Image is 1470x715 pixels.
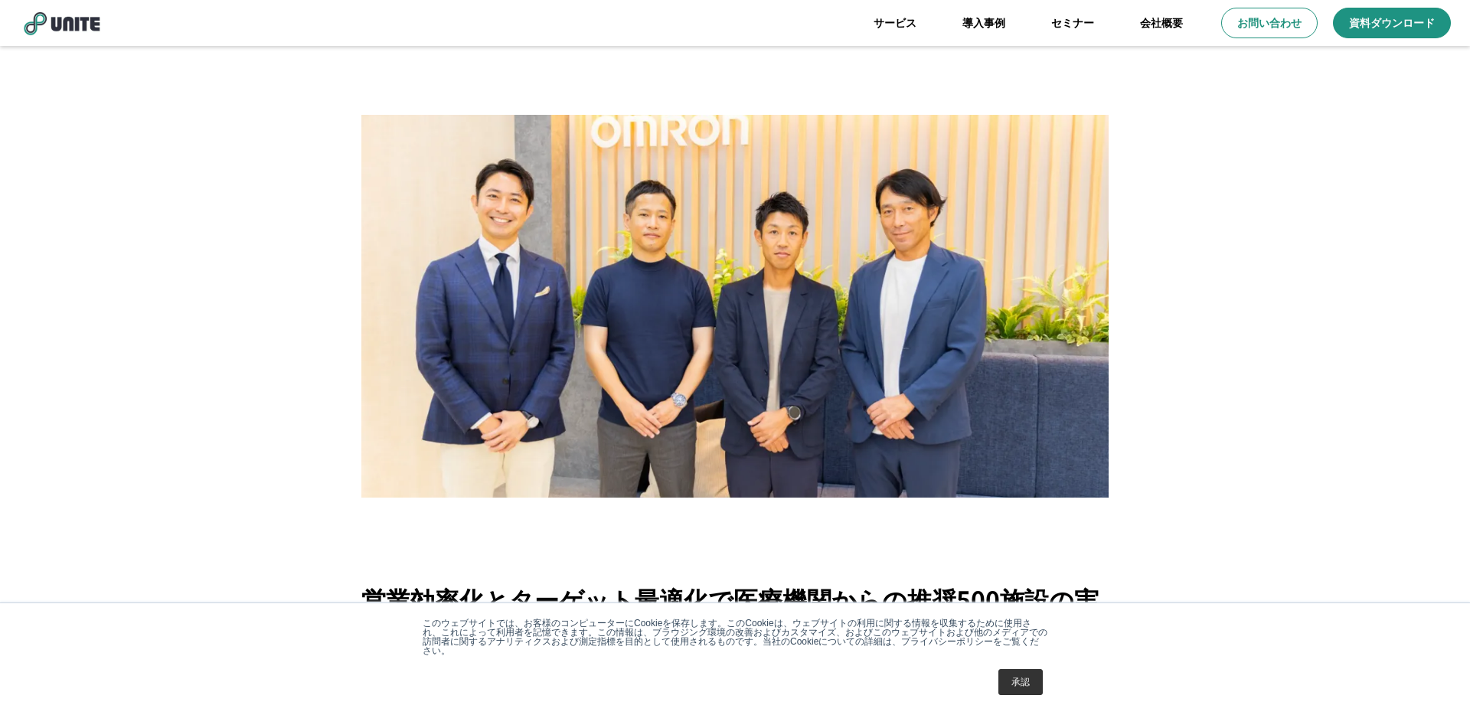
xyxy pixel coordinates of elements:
[1221,8,1318,38] a: お問い合わせ
[1349,15,1435,31] p: 資料ダウンロード
[361,574,1109,672] p: 営業効率化とターゲット最適化で医療機関からの推奨500施設の実現
[1237,15,1302,31] p: お問い合わせ
[998,669,1043,695] a: 承認
[423,619,1047,655] p: このウェブサイトでは、お客様のコンピューターにCookieを保存します。このCookieは、ウェブサイトの利用に関する情報を収集するために使用され、これによって利用者を記憶できます。この情報は、...
[1333,8,1451,38] a: 資料ダウンロード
